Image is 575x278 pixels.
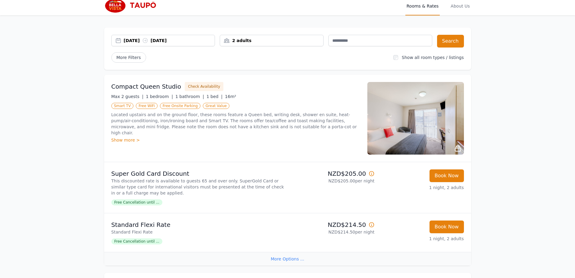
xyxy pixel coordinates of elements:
[111,178,285,196] p: This discounted rate is available to guests 65 and over only. SuperGold Card or similar type card...
[136,103,158,109] span: Free WiFi
[290,178,375,184] p: NZD$205.00 per night
[402,55,464,60] label: Show all room types / listings
[111,103,134,109] span: Smart TV
[111,94,144,99] span: Max 2 guests |
[290,221,375,229] p: NZD$214.50
[220,38,323,44] div: 2 adults
[160,103,200,109] span: Free Onsite Parking
[290,169,375,178] p: NZD$205.00
[430,169,464,182] button: Book Now
[111,82,181,91] h3: Compact Queen Studio
[379,236,464,242] p: 1 night, 2 adults
[379,185,464,191] p: 1 night, 2 adults
[437,35,464,47] button: Search
[111,137,360,143] div: Show more >
[175,94,204,99] span: 1 bathroom |
[111,199,162,205] span: Free Cancellation until ...
[206,94,222,99] span: 1 bed |
[225,94,236,99] span: 16m²
[111,169,285,178] p: Super Gold Card Discount
[111,238,162,244] span: Free Cancellation until ...
[124,38,215,44] div: [DATE] [DATE]
[203,103,229,109] span: Great Value
[146,94,173,99] span: 1 bedroom |
[111,221,285,229] p: Standard Flexi Rate
[430,221,464,233] button: Book Now
[111,112,360,136] p: Located upstairs and on the ground floor, these rooms feature a Queen bed, writing desk, shower e...
[185,82,223,91] button: Check Availability
[290,229,375,235] p: NZD$214.50 per night
[111,52,146,63] span: More Filters
[104,252,471,266] div: More Options ...
[111,229,285,235] p: Standard Flexi Rate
